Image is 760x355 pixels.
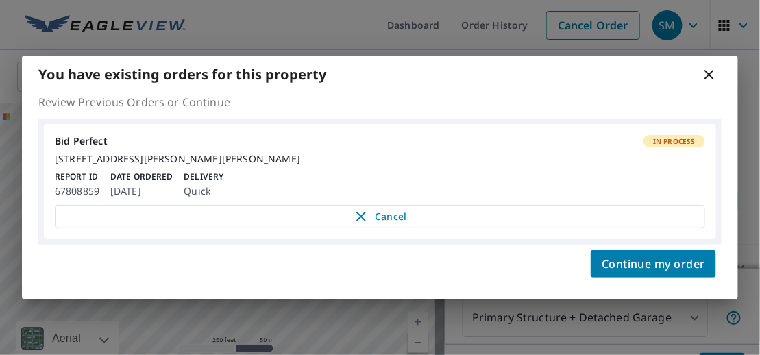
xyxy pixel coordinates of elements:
button: Cancel [55,205,705,228]
a: Bid PerfectIn Process[STREET_ADDRESS][PERSON_NAME][PERSON_NAME]Report ID67808859Date Ordered[DATE... [44,124,716,239]
p: Report ID [55,171,99,183]
span: Cancel [69,208,691,225]
p: [DATE] [110,183,173,199]
p: Delivery [184,171,223,183]
span: Continue my order [602,254,705,273]
span: In Process [645,136,704,146]
div: [STREET_ADDRESS][PERSON_NAME][PERSON_NAME] [55,153,705,165]
b: You have existing orders for this property [38,65,326,84]
p: 67808859 [55,183,99,199]
p: Date Ordered [110,171,173,183]
button: Continue my order [591,250,716,278]
div: Bid Perfect [55,135,705,147]
p: Quick [184,183,223,199]
p: Review Previous Orders or Continue [38,94,722,110]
